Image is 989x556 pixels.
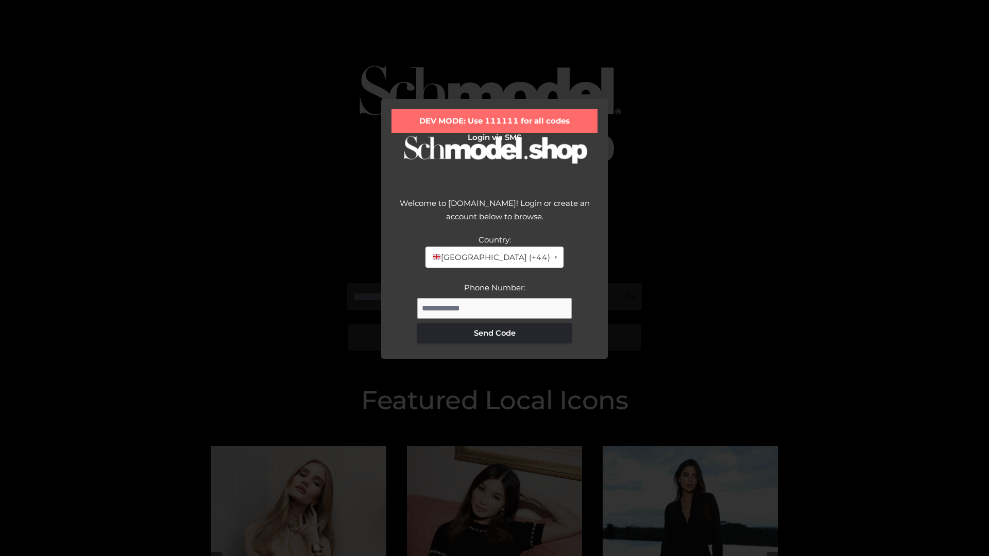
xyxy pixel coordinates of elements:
[464,283,525,292] label: Phone Number:
[479,235,511,245] label: Country:
[391,133,598,142] h2: Login via SMS
[391,197,598,233] div: Welcome to [DOMAIN_NAME]! Login or create an account below to browse.
[433,253,440,260] img: 🇬🇧
[391,109,598,133] div: DEV MODE: Use 111111 for all codes
[432,251,550,264] span: [GEOGRAPHIC_DATA] (+44)
[417,323,572,343] button: Send Code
